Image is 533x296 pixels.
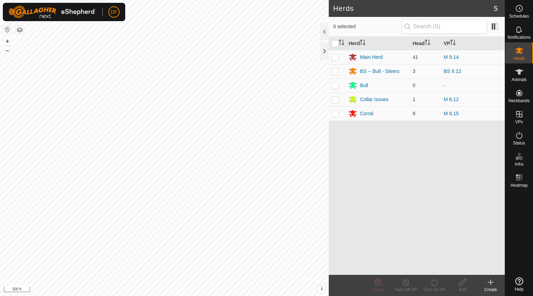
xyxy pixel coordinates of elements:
[450,41,456,46] p-sorticon: Activate to sort
[318,285,326,293] button: i
[360,82,368,89] div: Bull
[515,162,523,166] span: Infra
[494,3,498,14] span: 5
[410,37,441,50] th: Head
[510,183,528,187] span: Heatmap
[413,68,416,74] span: 3
[413,97,416,102] span: 1
[3,46,12,55] button: –
[413,111,416,116] span: 8
[3,25,12,34] button: Reset Map
[360,96,388,103] div: Collar Issues
[413,54,418,60] span: 41
[425,41,430,46] p-sorticon: Activate to sort
[515,120,523,124] span: VPs
[321,286,322,292] span: i
[360,41,365,46] p-sorticon: Activate to sort
[508,35,531,39] span: Notifications
[448,286,477,293] div: Edit
[402,19,487,34] input: Search (S)
[8,6,97,18] img: Gallagher Logo
[333,4,494,13] h2: Herds
[339,41,344,46] p-sorticon: Activate to sort
[171,287,192,293] a: Contact Us
[360,68,399,75] div: BS -- Bull - Steers
[515,287,523,291] span: Help
[444,97,459,102] a: M 8.12
[513,56,525,61] span: Herds
[413,82,416,88] span: 0
[111,8,117,16] span: DF
[392,286,420,293] div: Turn Off VP
[441,37,505,50] th: VP
[513,141,525,145] span: Status
[346,37,410,50] th: Herd
[477,286,505,293] div: Create
[441,78,505,92] td: -
[360,110,373,117] div: Corral
[3,37,12,45] button: +
[508,99,529,103] span: Neckbands
[505,275,533,294] a: Help
[360,54,383,61] div: Main Herd
[511,78,527,82] span: Animals
[444,68,461,74] a: BS 9.12
[333,23,401,30] span: 0 selected
[137,287,163,293] a: Privacy Policy
[372,287,384,292] span: Delete
[16,26,24,34] button: Map Layers
[509,14,529,18] span: Schedules
[420,286,448,293] div: Turn On VP
[444,54,459,60] a: M 9.14
[444,111,459,116] a: M 8.15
